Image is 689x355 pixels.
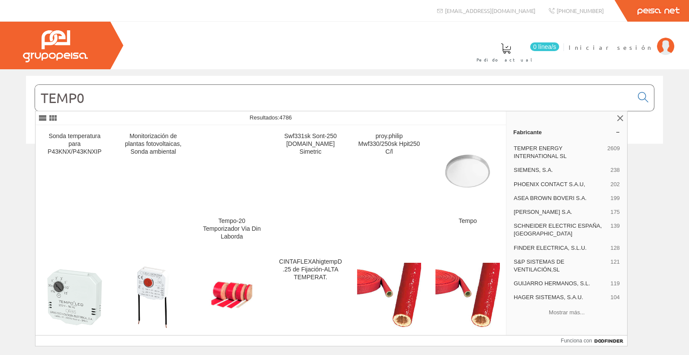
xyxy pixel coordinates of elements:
span: Iniciar sesión [569,43,653,52]
a: Tempo Tempo [428,126,507,251]
div: Tempo [435,217,500,225]
span: [PERSON_NAME] S.A. [514,208,607,216]
span: 104 [610,294,620,301]
img: Grupo Peisa [23,30,88,62]
span: 199 [610,194,620,202]
span: 4786 [279,114,292,121]
span: HAGER SISTEMAS, S.A.U. [514,294,607,301]
span: 202 [610,181,620,188]
span: Pedido actual [477,55,535,64]
a: Fabricante [506,125,627,139]
a: proy.philip Mwf330/250sk Hpit250 C/l [350,126,428,251]
span: SIEMENS, S.A. [514,166,607,174]
button: Mostrar más... [510,305,624,319]
span: S&P SISTEMAS DE VENTILACIÓN,SL [514,258,607,274]
img: Tempo [435,139,500,204]
input: Buscar... [35,85,633,111]
span: TEMPER ENERGY INTERNATIONAL SL [514,145,604,160]
div: Tempo-20 Temporizador Via Din Laborda [200,217,264,241]
img: Tempo Led Temporizador Caj.univ.orbis(1) [42,265,107,329]
span: [EMAIL_ADDRESS][DOMAIN_NAME] [445,7,535,14]
a: Monitorización de plantas fotovoltaicas, Sonda ambiental [114,126,193,251]
a: Iniciar sesión [569,36,674,44]
img: TUBO PROTECTORFLEXAhightemp60X67mm-ALTA TEMPERATURA [357,263,422,332]
span: 238 [610,166,620,174]
div: CINTAFLEXAhigtempD.25 de Fijación-ALTA TEMPERAT. [278,258,343,281]
div: © Grupo Peisa [26,155,663,162]
span: 175 [610,208,620,216]
span: ASEA BROWN BOVERI S.A. [514,194,607,202]
a: Funciona con [561,336,627,346]
span: 2609 [607,145,620,160]
span: 128 [610,244,620,252]
span: [PHONE_NUMBER] [557,7,604,14]
img: CINTA PROTECTORAFLEXAhigtempD.75de tejido-ALTA TEMPERAT. [200,265,264,329]
span: 0 línea/s [530,42,559,51]
span: FINDER ELECTRICA, S.L.U. [514,244,607,252]
div: proy.philip Mwf330/250sk Hpit250 C/l [357,132,422,156]
span: GUIJARRO HERMANOS, S.L. [514,280,607,287]
span: Funciona con [561,337,592,345]
a: Tempo-20 Temporizador Via Din Laborda Tempo-20 Temporizador Via Din Laborda [193,126,271,251]
img: TUBO PROTECTORFLEXAhightemp50X57mm-ALTA TEMPERATURA [435,263,500,332]
a: Sonda temperatura para P43KNX/P43KNXIP [35,126,114,251]
span: 139 [610,222,620,238]
span: 121 [610,258,620,274]
span: Resultados: [250,114,292,121]
div: Sonda temperatura para P43KNX/P43KNXIP [42,132,107,156]
span: 119 [610,280,620,287]
a: Swf331sk Sont-250 [DOMAIN_NAME] Simetric [271,126,350,251]
div: Monitorización de plantas fotovoltaicas, Sonda ambiental [121,132,186,156]
div: Swf331sk Sont-250 [DOMAIN_NAME] Simetric [278,132,343,156]
span: PHOENIX CONTACT S.A.U, [514,181,607,188]
span: SCHNEIDER ELECTRIC ESPAÑA, [GEOGRAPHIC_DATA] [514,222,607,238]
img: Microtemp Temporizador Caj.univ.orbis(1) [121,265,186,329]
